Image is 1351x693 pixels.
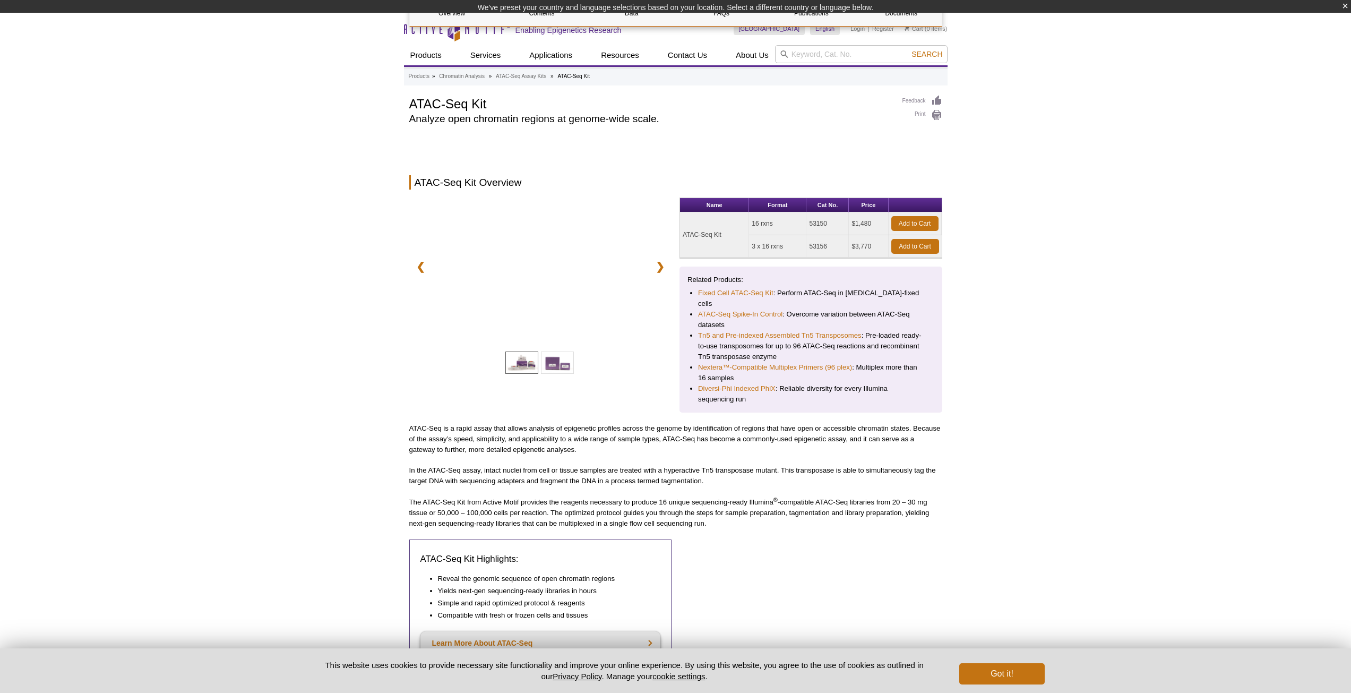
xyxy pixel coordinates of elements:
li: : Perform ATAC-Seq in [MEDICAL_DATA]-fixed cells [698,288,924,309]
h2: ATAC-Seq Kit Overview [409,175,942,190]
a: Learn More About ATAC-Seq [420,631,661,655]
a: Add to Cart [891,239,939,254]
li: : Overcome variation between ATAC-Seq datasets [698,309,924,330]
h2: Analyze open chromatin regions at genome-wide scale. [409,114,892,124]
a: Tn5 and Pre-indexed Assembled Tn5 Transposomes [698,330,862,341]
h2: Enabling Epigenetics Research [515,25,622,35]
td: 53150 [806,212,849,235]
a: Register [872,25,894,32]
a: Chromatin Analysis [439,72,485,81]
td: $1,480 [849,212,888,235]
li: : Multiplex more than 16 samples [698,362,924,383]
a: Cart [905,25,923,32]
li: : Pre-loaded ready-to-use transposomes for up to 96 ATAC-Seq reactions and recombinant Tn5 transp... [698,330,924,362]
a: Contents [500,1,584,26]
a: Privacy Policy [553,672,601,681]
a: Publications [769,1,854,26]
th: Price [849,198,888,212]
a: Login [850,25,865,32]
td: 53156 [806,235,849,258]
li: Yields next-gen sequencing-ready libraries in hours [438,586,650,596]
li: : Reliable diversity for every Illumina sequencing run [698,383,924,405]
td: 16 rxns [749,212,806,235]
p: The ATAC-Seq Kit from Active Motif provides the reagents necessary to produce 16 unique sequencin... [409,497,942,529]
a: Data [589,1,674,26]
p: In the ATAC-Seq assay, intact nuclei from cell or tissue samples are treated with a hyperactive T... [409,465,942,486]
li: » [432,73,435,79]
a: [GEOGRAPHIC_DATA] [734,22,805,35]
button: cookie settings [652,672,705,681]
a: ❯ [649,254,672,279]
a: English [810,22,840,35]
iframe: Watch the Intro to ATAC-Seq Video [679,540,942,687]
h1: ATAC-Seq Kit [409,95,892,111]
h3: ATAC-Seq Kit Highlights: [420,553,661,566]
a: ❮ [409,254,432,279]
p: This website uses cookies to provide necessary site functionality and improve your online experie... [307,660,942,682]
sup: ® [773,497,778,503]
a: ATAC-Seq Spike-In Control [698,309,782,320]
a: Overview [410,1,494,26]
th: Cat No. [806,198,849,212]
img: Your Cart [905,25,909,31]
a: Products [409,72,429,81]
button: Search [908,49,945,59]
td: $3,770 [849,235,888,258]
a: ATAC-Seq Assay Kits [496,72,546,81]
p: ATAC-Seq is a rapid assay that allows analysis of epigenetic profiles across the genome by identi... [409,423,942,455]
a: Fixed Cell ATAC-Seq Kit [698,288,773,298]
a: Contact Us [661,45,713,65]
a: Diversi-Phi Indexed PhiX [698,383,776,394]
li: » [550,73,554,79]
p: Related Products: [687,275,934,285]
li: | [868,22,870,35]
th: Format [749,198,806,212]
li: » [489,73,492,79]
a: Services [464,45,507,65]
span: Search [911,50,942,58]
li: Reveal the genomic sequence of open chromatin regions [438,574,650,584]
td: ATAC-Seq Kit [680,212,749,258]
a: Nextera™-Compatible Multiplex Primers (96 plex) [698,362,852,373]
a: About Us [729,45,775,65]
td: 3 x 16 rxns [749,235,806,258]
li: Compatible with fresh or frozen cells and tissues [438,610,650,621]
li: (0 items) [905,22,948,35]
a: Products [404,45,448,65]
a: Applications [523,45,579,65]
button: Got it! [959,663,1044,685]
a: Resources [595,45,646,65]
a: Print [902,109,942,121]
a: Add to Cart [891,216,939,231]
li: ATAC-Seq Kit [557,73,590,79]
a: FAQs [679,1,763,26]
input: Keyword, Cat. No. [775,45,948,63]
th: Name [680,198,749,212]
li: Simple and rapid optimized protocol & reagents [438,598,650,609]
a: Feedback [902,95,942,107]
a: Documents [859,1,943,26]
